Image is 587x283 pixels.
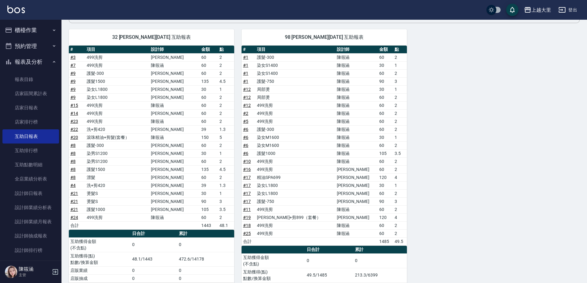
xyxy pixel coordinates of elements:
td: 39 [200,181,218,189]
a: #5 [243,119,248,124]
td: 120 [378,173,393,181]
td: 499洗剪 [85,53,149,61]
td: [PERSON_NAME] [149,197,200,205]
a: 報表目錄 [2,72,59,87]
td: 互助獲得金額 (不含點) [69,237,131,252]
td: 2 [393,205,407,213]
td: 洗+剪420 [85,181,149,189]
td: 2 [218,157,234,165]
td: [PERSON_NAME] [149,189,200,197]
td: 店販業績 [69,266,131,274]
button: 報表及分析 [2,54,59,70]
td: 陳筱涵 [149,101,200,109]
button: 上越大里 [522,4,554,16]
a: 設計師業績分析表 [2,200,59,215]
td: 499洗剪 [85,213,149,221]
th: 日合計 [305,246,353,254]
td: 135 [200,165,218,173]
td: 2 [393,69,407,77]
a: #15 [70,103,78,108]
td: 滾珠精油+剪髮(套餐） [85,133,149,141]
th: 累計 [353,246,407,254]
th: 項目 [85,46,149,54]
td: 2 [393,53,407,61]
button: 櫃檯作業 [2,22,59,38]
td: 30 [378,181,393,189]
td: 陳筱涵 [335,53,378,61]
a: #8 [70,175,76,180]
td: 60 [200,213,218,221]
td: 染女L1800 [255,181,335,189]
td: 49.5 [393,237,407,245]
td: 互助獲得金額 (不含點) [242,253,305,268]
a: 店家日報表 [2,101,59,115]
td: 60 [200,173,218,181]
td: 105 [378,149,393,157]
td: [PERSON_NAME] [149,149,200,157]
a: 店家區間累計表 [2,87,59,101]
td: 護髮-750 [255,77,335,85]
td: 4 [393,173,407,181]
td: 60 [200,101,218,109]
td: 陳筱涵 [335,149,378,157]
td: 染女S1400 [255,61,335,69]
td: 30 [378,133,393,141]
td: 30 [378,61,393,69]
th: # [242,46,255,54]
a: 全店業績分析表 [2,172,59,186]
td: 染女L1800 [255,189,335,197]
td: 60 [378,101,393,109]
td: 2 [393,117,407,125]
td: 合計 [242,237,255,245]
td: 30 [200,85,218,93]
a: #6 [243,135,248,140]
td: 0 [177,237,234,252]
td: 1 [218,149,234,157]
a: #23 [70,119,78,124]
a: #9 [70,79,76,84]
td: 互助獲得(點) 點數/換算金額 [242,268,305,282]
td: 局部燙 [255,85,335,93]
td: 護髮1500 [85,165,149,173]
td: 60 [378,109,393,117]
td: 合計 [69,221,85,229]
td: 陳筱涵 [335,205,378,213]
td: 1 [393,181,407,189]
td: 2 [218,213,234,221]
a: #4 [70,183,76,188]
a: #8 [70,143,76,148]
td: 護髮-300 [85,69,149,77]
td: [PERSON_NAME] [149,77,200,85]
td: 2 [218,109,234,117]
td: 陳筱涵 [149,117,200,125]
td: 陳筱涵 [149,133,200,141]
a: #17 [243,191,251,196]
a: #19 [243,215,251,220]
td: 60 [200,53,218,61]
td: 499洗剪 [85,61,149,69]
td: 213.3/6399 [353,268,407,282]
a: #17 [243,183,251,188]
td: [PERSON_NAME] [149,173,200,181]
td: [PERSON_NAME] [335,189,378,197]
a: 設計師抽成報表 [2,229,59,243]
td: [PERSON_NAME] [149,205,200,213]
td: 60 [200,117,218,125]
td: 0 [131,266,177,274]
a: #7 [70,63,76,68]
a: #24 [70,215,78,220]
td: 燙髮S [85,189,149,197]
td: 染女L1800 [85,93,149,101]
td: [PERSON_NAME] [149,69,200,77]
td: 1485 [378,237,393,245]
td: 護髮1000 [255,149,335,157]
td: [PERSON_NAME] [149,93,200,101]
a: #8 [70,167,76,172]
td: 2 [218,69,234,77]
td: 護髮1500 [85,77,149,85]
td: 60 [378,141,393,149]
td: 90 [200,197,218,205]
a: #9 [70,71,76,76]
td: 2 [393,141,407,149]
td: 1 [218,85,234,93]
